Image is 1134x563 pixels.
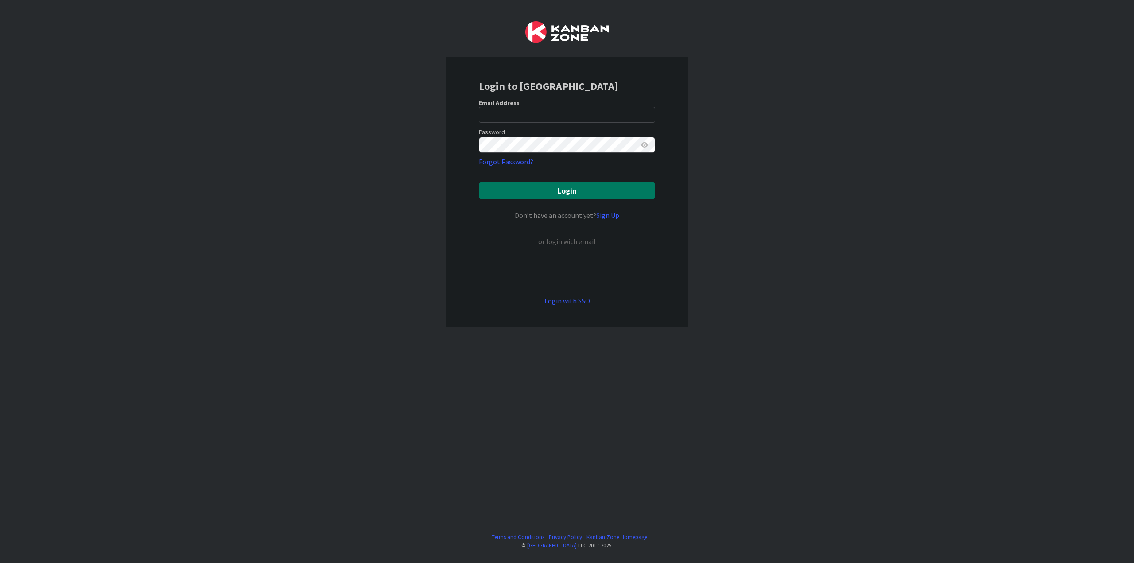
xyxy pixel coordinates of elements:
label: Email Address [479,99,520,107]
div: or login with email [536,236,598,247]
a: [GEOGRAPHIC_DATA] [527,542,577,549]
a: Sign Up [596,211,619,220]
a: Forgot Password? [479,156,533,167]
a: Kanban Zone Homepage [586,533,647,541]
button: Login [479,182,655,199]
a: Terms and Conditions [492,533,544,541]
div: Don’t have an account yet? [479,210,655,221]
a: Privacy Policy [549,533,582,541]
img: Kanban Zone [525,21,609,43]
iframe: Kirjaudu Google-tilillä -painike [474,261,660,281]
div: © LLC 2017- 2025 . [487,541,647,550]
b: Login to [GEOGRAPHIC_DATA] [479,79,618,93]
label: Password [479,128,505,137]
a: Login with SSO [544,296,590,305]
